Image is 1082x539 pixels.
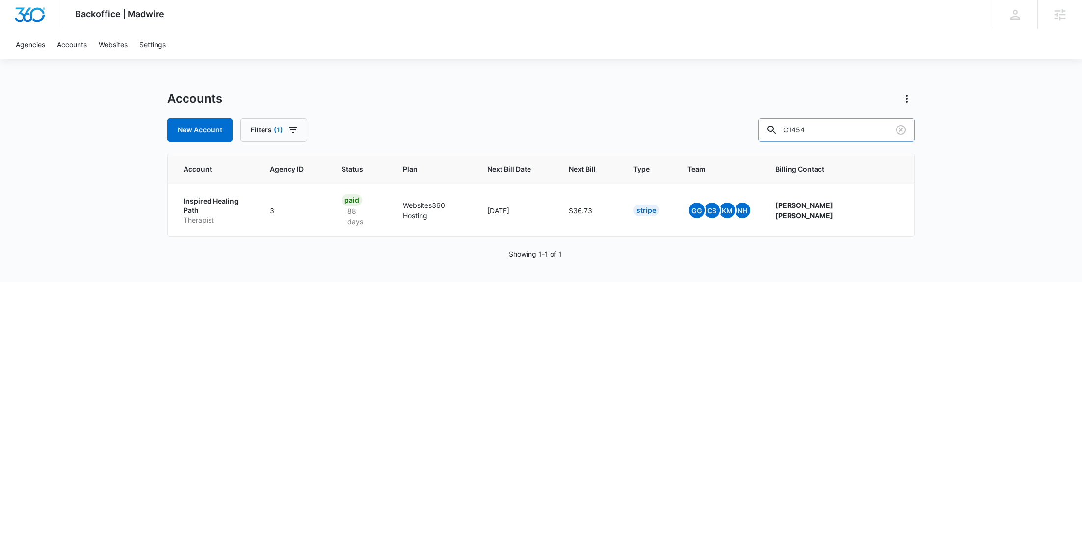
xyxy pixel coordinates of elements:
[342,194,362,206] div: Paid
[240,118,307,142] button: Filters(1)
[184,196,246,225] a: Inspired Healing PathTherapist
[557,184,622,236] td: $36.73
[184,164,232,174] span: Account
[342,164,365,174] span: Status
[758,118,915,142] input: Search
[687,164,738,174] span: Team
[274,127,283,133] span: (1)
[899,91,915,106] button: Actions
[735,203,750,218] span: NH
[93,29,133,59] a: Websites
[704,203,720,218] span: CS
[51,29,93,59] a: Accounts
[893,122,909,138] button: Clear
[775,201,833,220] strong: [PERSON_NAME] [PERSON_NAME]
[403,200,464,221] p: Websites360 Hosting
[775,164,875,174] span: Billing Contact
[719,203,735,218] span: KM
[342,206,379,227] p: 88 days
[133,29,172,59] a: Settings
[633,164,650,174] span: Type
[258,184,330,236] td: 3
[689,203,705,218] span: GG
[184,196,246,215] p: Inspired Healing Path
[10,29,51,59] a: Agencies
[167,118,233,142] a: New Account
[167,91,222,106] h1: Accounts
[475,184,557,236] td: [DATE]
[403,164,464,174] span: Plan
[509,249,562,259] p: Showing 1-1 of 1
[633,205,659,216] div: Stripe
[75,9,164,19] span: Backoffice | Madwire
[487,164,531,174] span: Next Bill Date
[270,164,304,174] span: Agency ID
[569,164,596,174] span: Next Bill
[184,215,246,225] p: Therapist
